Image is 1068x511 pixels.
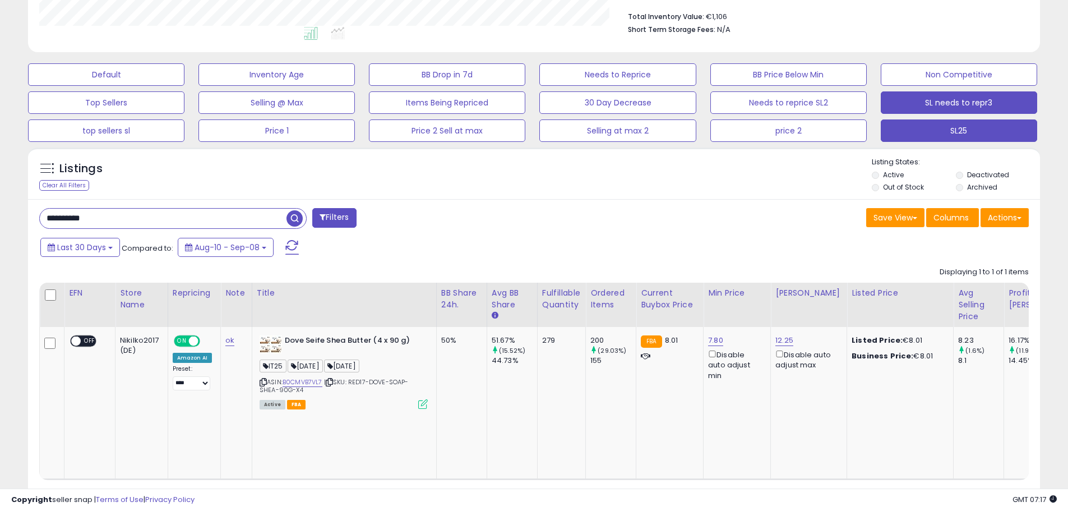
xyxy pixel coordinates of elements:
[852,351,913,361] b: Business Price:
[288,360,323,372] span: [DATE]
[198,91,355,114] button: Selling @ Max
[120,287,163,311] div: Store Name
[872,157,1040,168] p: Listing States:
[175,337,189,346] span: ON
[717,24,731,35] span: N/A
[958,287,999,323] div: Avg Selling Price
[28,91,184,114] button: Top Sellers
[198,337,216,346] span: OFF
[881,119,1037,142] button: SL25
[883,170,904,179] label: Active
[967,182,997,192] label: Archived
[539,63,696,86] button: Needs to Reprice
[11,495,195,505] div: seller snap | |
[173,353,212,363] div: Amazon AI
[542,335,577,346] div: 279
[590,335,636,346] div: 200
[178,238,274,257] button: Aug-10 - Sep-08
[775,335,793,346] a: 12.25
[542,287,581,311] div: Fulfillable Quantity
[641,335,662,348] small: FBA
[260,400,285,409] span: All listings currently available for purchase on Amazon
[492,311,498,321] small: Avg BB Share.
[173,287,216,299] div: Repricing
[198,119,355,142] button: Price 1
[369,63,525,86] button: BB Drop in 7d
[1016,346,1037,355] small: (11.9%)
[981,208,1029,227] button: Actions
[539,91,696,114] button: 30 Day Decrease
[369,91,525,114] button: Items Being Repriced
[852,351,945,361] div: €8.01
[940,267,1029,278] div: Displaying 1 to 1 of 1 items
[96,494,144,505] a: Terms of Use
[285,335,421,349] b: Dove Seife Shea Butter (4 x 90 g)
[965,346,984,355] small: (1.6%)
[710,119,867,142] button: price 2
[260,378,409,394] span: | SKU: RED17-DOVE-SOAP-SHEA-90G-X4
[958,356,1004,366] div: 8.1
[59,161,103,177] h5: Listings
[287,400,306,409] span: FBA
[628,9,1020,22] li: €1,106
[881,63,1037,86] button: Non Competitive
[260,335,282,353] img: 51ShW8b6lyL._SL40_.jpg
[492,335,537,346] div: 51.67%
[590,287,631,311] div: Ordered Items
[628,12,704,21] b: Total Inventory Value:
[665,335,678,346] span: 8.01
[539,119,696,142] button: Selling at max 2
[710,63,867,86] button: BB Price Below Min
[369,119,525,142] button: Price 2 Sell at max
[958,335,1004,346] div: 8.23
[145,494,195,505] a: Privacy Policy
[283,378,322,387] a: B0CMVB7VL7
[225,335,234,346] a: ok
[708,348,762,381] div: Disable auto adjust min
[710,91,867,114] button: Needs to reprice SL2
[57,242,106,253] span: Last 30 Days
[967,170,1009,179] label: Deactivated
[852,287,949,299] div: Listed Price
[492,287,533,311] div: Avg BB Share
[1012,494,1057,505] span: 2025-10-9 07:17 GMT
[225,287,247,299] div: Note
[775,287,842,299] div: [PERSON_NAME]
[852,335,903,346] b: Listed Price:
[866,208,924,227] button: Save View
[39,180,89,191] div: Clear All Filters
[881,91,1037,114] button: SL needs to repr3
[28,63,184,86] button: Default
[628,25,715,34] b: Short Term Storage Fees:
[81,337,99,346] span: OFF
[708,335,723,346] a: 7.80
[598,346,626,355] small: (29.03%)
[257,287,432,299] div: Title
[926,208,979,227] button: Columns
[198,63,355,86] button: Inventory Age
[324,360,359,372] span: [DATE]
[708,287,766,299] div: Min Price
[195,242,260,253] span: Aug-10 - Sep-08
[441,335,478,346] div: 50%
[499,346,525,355] small: (15.52%)
[852,335,945,346] div: €8.01
[69,287,110,299] div: EFN
[120,335,159,356] div: Nikilko2017 (DE)
[122,243,173,254] span: Compared to:
[590,356,636,366] div: 155
[260,335,428,408] div: ASIN:
[441,287,482,311] div: BB Share 24h.
[775,348,838,370] div: Disable auto adjust max
[28,119,184,142] button: top sellers sl
[492,356,537,366] div: 44.73%
[11,494,52,505] strong: Copyright
[173,365,212,390] div: Preset:
[40,238,120,257] button: Last 30 Days
[312,208,356,228] button: Filters
[641,287,699,311] div: Current Buybox Price
[883,182,924,192] label: Out of Stock
[933,212,969,223] span: Columns
[260,360,286,372] span: IT25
